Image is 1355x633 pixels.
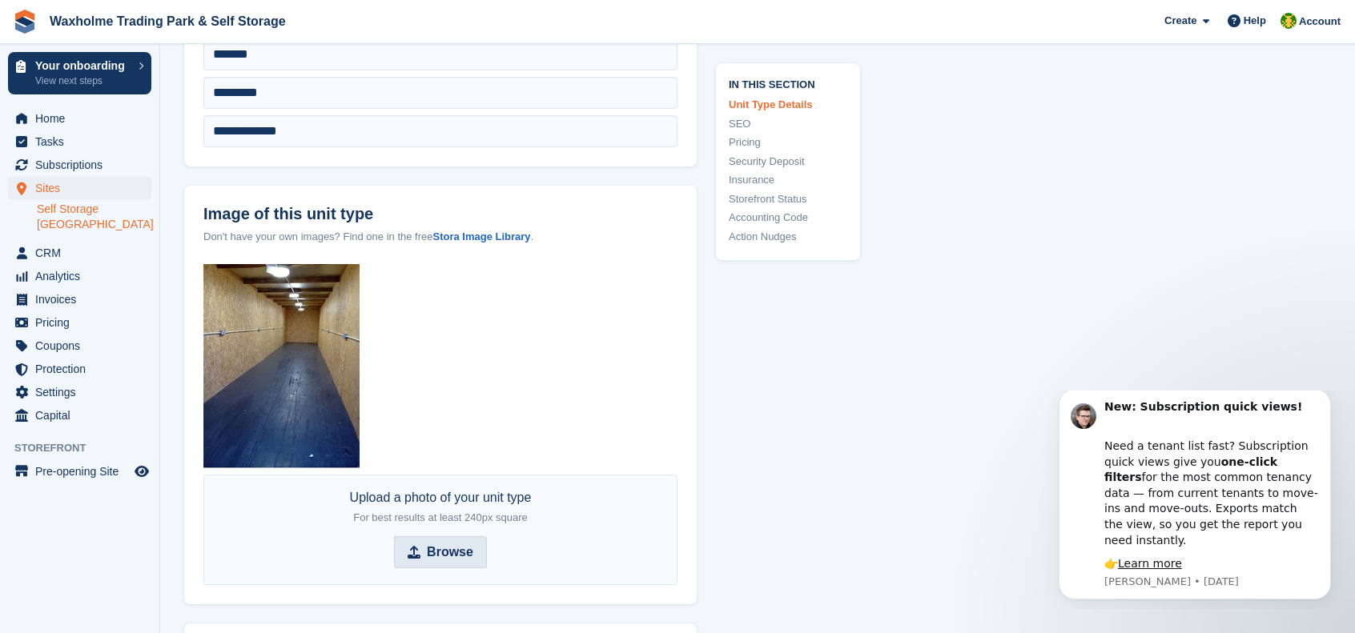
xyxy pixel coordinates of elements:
[1281,13,1297,29] img: Waxholme Self Storage
[13,10,37,34] img: stora-icon-8386f47178a22dfd0bd8f6a31ec36ba5ce8667c1dd55bd0f319d3a0aa187defe.svg
[8,404,151,427] a: menu
[8,381,151,403] a: menu
[350,488,532,527] div: Upload a photo of your unit type
[8,107,151,130] a: menu
[35,74,131,88] p: View next steps
[729,115,847,131] a: SEO
[8,358,151,380] a: menu
[8,154,151,176] a: menu
[70,184,284,198] p: Message from Steven, sent 3d ago
[8,460,151,483] a: menu
[35,288,131,310] span: Invoices
[353,511,528,523] span: For best results at least 240px square
[8,242,151,264] a: menu
[729,75,847,90] span: In this section
[729,172,847,188] a: Insurance
[203,229,677,245] div: Don't have your own images? Find one in the free .
[35,381,131,403] span: Settings
[203,205,677,223] label: Image of this unit type
[729,190,847,206] a: Storefront Status
[8,311,151,334] a: menu
[37,202,151,232] a: Self Storage [GEOGRAPHIC_DATA]
[35,404,131,427] span: Capital
[70,166,284,182] div: 👉
[8,130,151,153] a: menu
[729,210,847,226] a: Accounting Code
[8,288,151,310] a: menu
[8,265,151,287] a: menu
[8,52,151,94] a: Your onboarding View next steps
[35,358,131,380] span: Protection
[43,8,292,34] a: Waxholme Trading Park & Self Storage
[35,460,131,483] span: Pre-opening Site
[427,543,473,562] strong: Browse
[8,177,151,199] a: menu
[1244,13,1266,29] span: Help
[83,166,147,179] a: Learn more
[70,10,267,22] b: New: Subscription quick views!
[14,440,159,456] span: Storefront
[1164,13,1196,29] span: Create
[729,97,847,113] a: Unit Type Details
[70,9,284,182] div: Message content
[35,311,131,334] span: Pricing
[729,134,847,150] a: Pricing
[35,242,131,264] span: CRM
[203,264,360,469] img: Inside%20workshop.jpg
[729,153,847,169] a: Security Deposit
[35,107,131,130] span: Home
[35,154,131,176] span: Subscriptions
[35,177,131,199] span: Sites
[8,335,151,357] a: menu
[132,462,151,481] a: Preview store
[35,335,131,357] span: Coupons
[36,13,62,38] img: Profile image for Steven
[432,230,530,242] a: Stora Image Library
[1299,14,1341,30] span: Account
[394,536,487,568] input: Browse
[1035,391,1355,609] iframe: Intercom notifications message
[35,265,131,287] span: Analytics
[70,32,284,158] div: Need a tenant list fast? Subscription quick views give you for the most common tenancy data — fro...
[35,60,131,71] p: Your onboarding
[729,228,847,244] a: Action Nudges
[35,130,131,153] span: Tasks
